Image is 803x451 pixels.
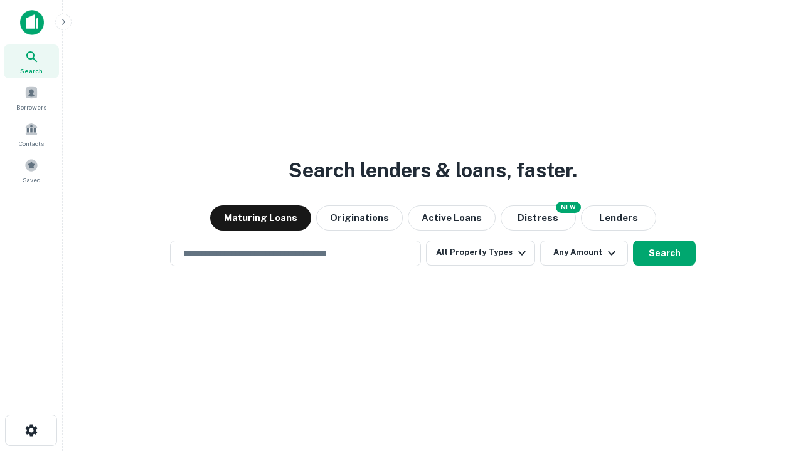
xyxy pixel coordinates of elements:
img: capitalize-icon.png [20,10,44,35]
button: Search [633,241,696,266]
h3: Search lenders & loans, faster. [289,155,577,185]
button: Search distressed loans with lien and other non-mortgage details. [501,205,576,231]
span: Saved [23,175,41,185]
button: Any Amount [540,241,628,266]
span: Search [20,66,43,76]
button: Lenders [581,205,656,231]
a: Search [4,44,59,78]
button: Maturing Loans [210,205,311,231]
iframe: Chat Widget [740,351,803,411]
button: Originations [316,205,403,231]
span: Borrowers [16,102,46,112]
a: Borrowers [4,81,59,115]
a: Contacts [4,117,59,151]
div: NEW [556,202,581,213]
a: Saved [4,153,59,187]
button: Active Loans [408,205,496,231]
span: Contacts [19,138,44,148]
button: All Property Types [426,241,535,266]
